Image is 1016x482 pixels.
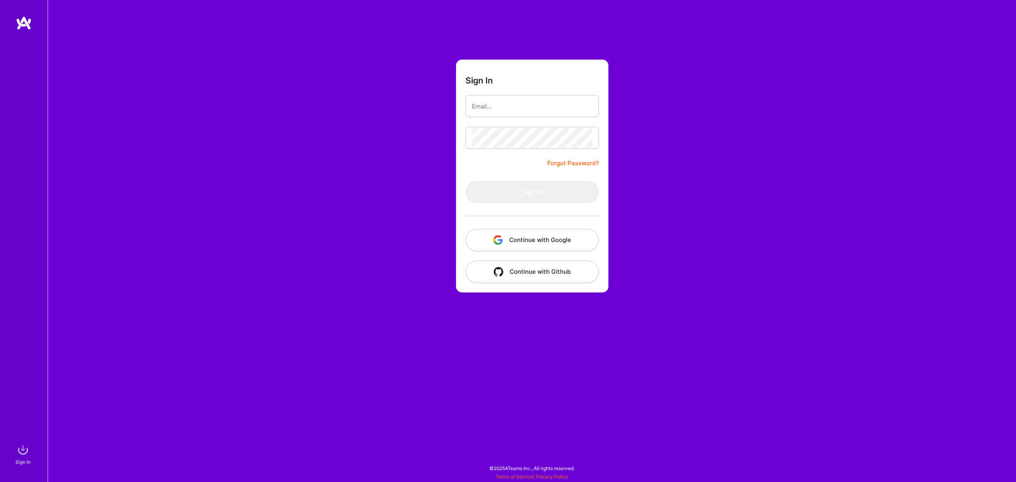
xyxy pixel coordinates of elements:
a: Terms of Service [496,474,533,480]
a: Privacy Policy [536,474,568,480]
button: Continue with Github [466,261,599,283]
button: Sign In [466,181,599,203]
button: Continue with Google [466,229,599,251]
img: icon [494,267,503,277]
span: | [496,474,568,480]
div: Sign In [15,458,31,466]
img: sign in [15,442,31,458]
img: logo [16,16,32,30]
a: Forgot Password? [547,159,599,168]
h3: Sign In [466,75,493,85]
input: Email... [472,96,593,116]
img: icon [493,235,503,245]
a: sign inSign In [17,442,31,466]
div: © 2025 ATeams Inc., All rights reserved. [48,458,1016,478]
